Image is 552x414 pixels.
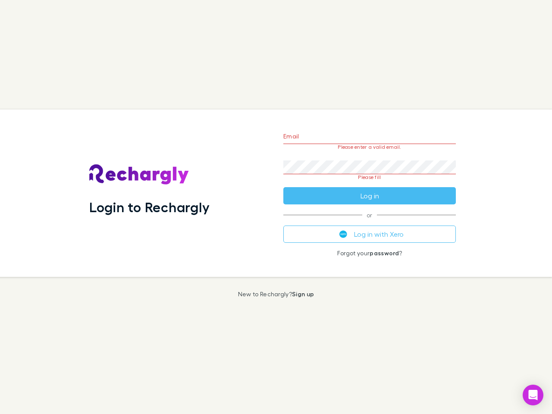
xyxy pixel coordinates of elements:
p: Please fill [283,174,456,180]
img: Xero's logo [339,230,347,238]
button: Log in with Xero [283,226,456,243]
a: Sign up [292,290,314,298]
p: Please enter a valid email. [283,144,456,150]
div: Open Intercom Messenger [523,385,543,405]
button: Log in [283,187,456,204]
img: Rechargly's Logo [89,164,189,185]
a: password [370,249,399,257]
p: New to Rechargly? [238,291,314,298]
h1: Login to Rechargly [89,199,210,215]
p: Forgot your ? [283,250,456,257]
